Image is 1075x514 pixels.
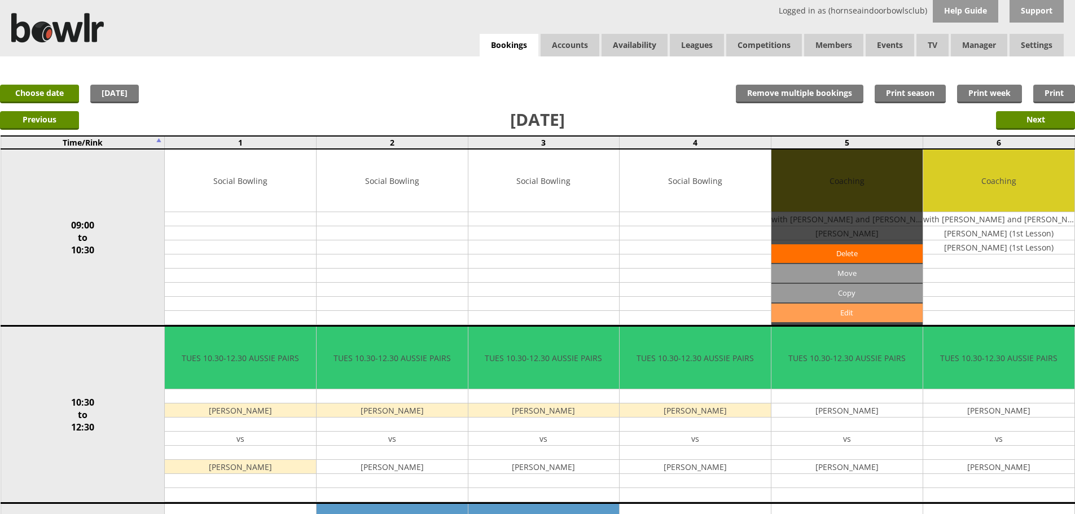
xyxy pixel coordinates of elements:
[771,403,923,418] td: [PERSON_NAME]
[771,264,923,283] input: Move
[670,34,724,56] a: Leagues
[468,136,620,149] td: 3
[771,304,923,322] a: Edit
[90,85,139,103] a: [DATE]
[923,327,1074,389] td: TUES 10.30-12.30 AUSSIE PAIRS
[923,150,1074,212] td: Coaching
[165,403,316,418] td: [PERSON_NAME]
[468,460,620,474] td: [PERSON_NAME]
[480,34,538,57] a: Bookings
[165,432,316,446] td: vs
[620,327,771,389] td: TUES 10.30-12.30 AUSSIE PAIRS
[620,150,771,212] td: Social Bowling
[620,460,771,474] td: [PERSON_NAME]
[165,150,316,212] td: Social Bowling
[620,432,771,446] td: vs
[771,284,923,302] input: Copy
[923,212,1074,226] td: with [PERSON_NAME] and [PERSON_NAME]
[771,460,923,474] td: [PERSON_NAME]
[1,326,165,503] td: 10:30 to 12:30
[1,136,165,149] td: Time/Rink
[923,136,1074,149] td: 6
[951,34,1007,56] span: Manager
[866,34,914,56] a: Events
[620,136,771,149] td: 4
[317,432,468,446] td: vs
[165,327,316,389] td: TUES 10.30-12.30 AUSSIE PAIRS
[468,150,620,212] td: Social Bowling
[602,34,668,56] a: Availability
[923,403,1074,418] td: [PERSON_NAME]
[923,460,1074,474] td: [PERSON_NAME]
[316,136,468,149] td: 2
[1010,34,1064,56] span: Settings
[923,432,1074,446] td: vs
[736,85,863,103] input: Remove multiple bookings
[468,432,620,446] td: vs
[317,327,468,389] td: TUES 10.30-12.30 AUSSIE PAIRS
[771,327,923,389] td: TUES 10.30-12.30 AUSSIE PAIRS
[317,403,468,418] td: [PERSON_NAME]
[468,403,620,418] td: [PERSON_NAME]
[916,34,949,56] span: TV
[726,34,802,56] a: Competitions
[165,136,317,149] td: 1
[771,432,923,446] td: vs
[620,403,771,418] td: [PERSON_NAME]
[771,244,923,263] a: Delete
[996,111,1075,130] input: Next
[923,226,1074,240] td: [PERSON_NAME] (1st Lesson)
[923,240,1074,254] td: [PERSON_NAME] (1st Lesson)
[165,460,316,474] td: [PERSON_NAME]
[771,136,923,149] td: 5
[317,460,468,474] td: [PERSON_NAME]
[804,34,863,56] span: Members
[468,327,620,389] td: TUES 10.30-12.30 AUSSIE PAIRS
[875,85,946,103] a: Print season
[957,85,1022,103] a: Print week
[1,149,165,326] td: 09:00 to 10:30
[541,34,599,56] span: Accounts
[1033,85,1075,103] a: Print
[317,150,468,212] td: Social Bowling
